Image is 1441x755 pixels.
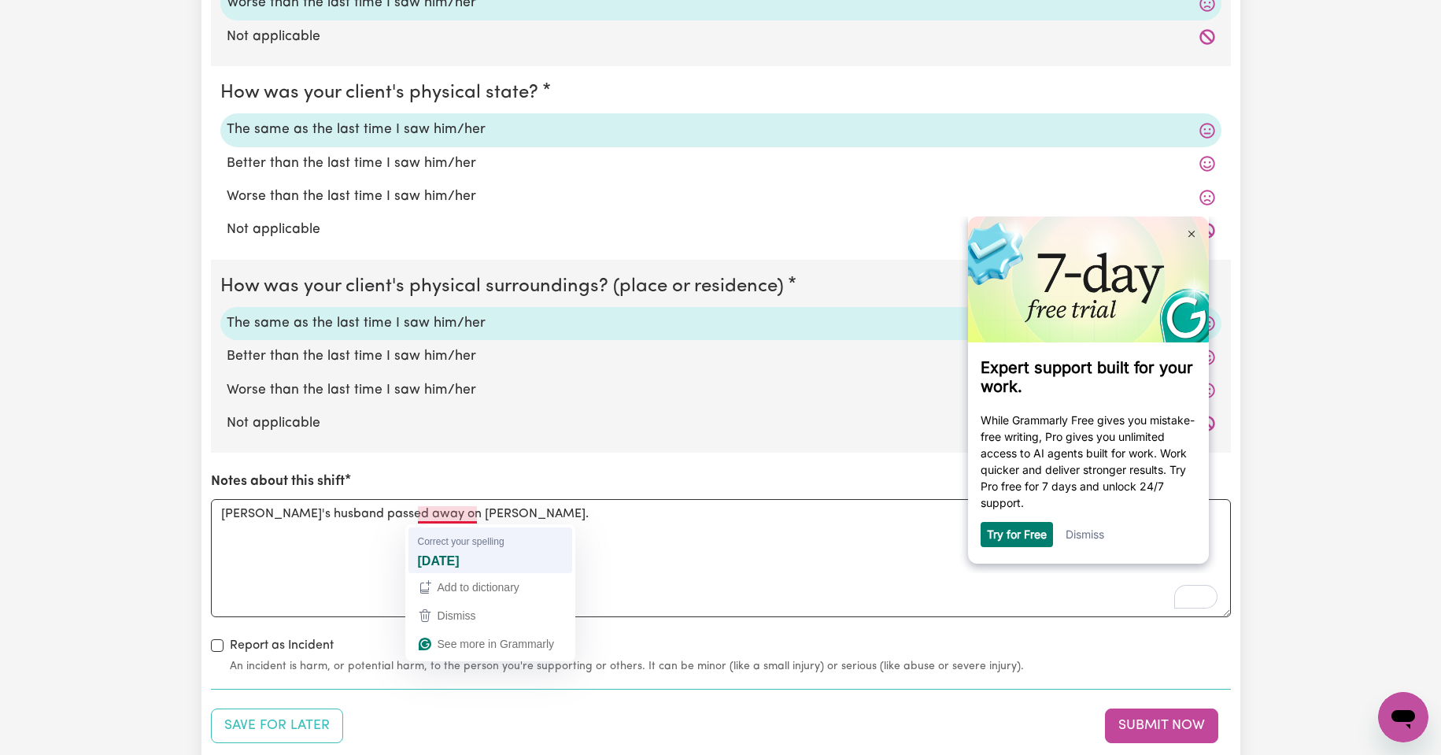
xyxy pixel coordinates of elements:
[21,142,237,179] h3: Expert support built for your work.
[229,14,236,21] img: close_x_carbon.png
[227,27,1215,47] label: Not applicable
[220,272,790,301] legend: How was your client's physical surroundings? (place or residence)
[106,311,145,324] a: Dismiss
[1105,709,1218,743] button: Submit your job report
[227,346,1215,367] label: Better than the last time I saw him/her
[211,499,1231,617] textarea: To enrich screen reader interactions, please activate Accessibility in Grammarly extension settings
[220,79,545,107] legend: How was your client's physical state?
[230,636,334,655] label: Report as Incident
[230,658,1231,675] small: An incident is harm, or potential harm, to the person you're supporting or others. It can be mino...
[227,220,1215,240] label: Not applicable
[28,311,87,324] a: Try for Free
[1378,692,1428,742] iframe: Button to launch messaging window
[211,472,345,492] label: Notes about this shift
[227,154,1215,174] label: Better than the last time I saw him/her
[227,313,1215,334] label: The same as the last time I saw him/her
[227,413,1215,434] label: Not applicable
[227,380,1215,401] label: Worse than the last time I saw him/her
[211,709,343,743] button: Save your job report
[227,120,1215,140] label: The same as the last time I saw him/her
[227,187,1215,207] label: Worse than the last time I saw him/her
[21,195,237,294] p: While Grammarly Free gives you mistake-free writing, Pro gives you unlimited access to AI agents ...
